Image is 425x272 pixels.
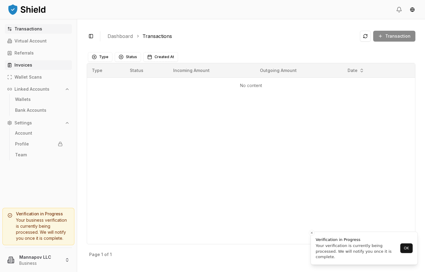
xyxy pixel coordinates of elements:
[15,131,32,135] p: Account
[14,27,42,31] p: Transactions
[92,83,410,89] p: No content
[15,153,27,157] p: Team
[5,72,72,82] a: Wallet Scans
[255,63,342,78] th: Outgoing Amount
[89,252,100,257] p: Page
[13,95,65,104] a: Wallets
[88,52,112,62] button: Type
[14,121,32,125] p: Settings
[400,243,413,253] button: OK
[110,252,112,257] p: 1
[13,105,65,115] a: Bank Accounts
[115,52,141,62] button: Status
[15,97,31,102] p: Wallets
[19,260,60,266] p: Business
[168,63,255,78] th: Incoming Amount
[8,212,69,216] h5: Verification in Progress
[309,230,315,236] button: Close toast
[142,33,172,40] a: Transactions
[14,87,49,91] p: Linked Accounts
[2,208,74,245] a: Verification in ProgressYour business verification is currently being processed. We will notify y...
[14,39,47,43] p: Virtual Account
[143,52,178,62] button: Created At
[104,252,109,257] p: of
[108,33,133,40] a: Dashboard
[345,66,367,75] button: Date
[14,51,34,55] p: Referrals
[5,36,72,46] a: Virtual Account
[87,63,125,78] th: Type
[15,108,46,112] p: Bank Accounts
[5,118,72,128] button: Settings
[14,75,42,79] p: Wallet Scans
[108,33,355,40] nav: breadcrumb
[15,142,29,146] p: Profile
[155,55,174,59] span: Created At
[316,237,398,243] div: Verification in Progress
[5,84,72,94] button: Linked Accounts
[13,150,65,160] a: Team
[2,250,74,270] button: Mannapov LLCBusiness
[101,252,103,257] p: 1
[13,128,65,138] a: Account
[14,63,32,67] p: Invoices
[5,24,72,34] a: Transactions
[8,217,69,241] div: Your business verification is currently being processed. We will notify you once it is complete.
[7,3,46,15] img: ShieldPay Logo
[125,63,169,78] th: Status
[316,243,398,260] div: Your verification is currently being processed. We will notify you once it is complete.
[13,139,65,149] a: Profile
[5,48,72,58] a: Referrals
[5,60,72,70] a: Invoices
[19,254,60,260] p: Mannapov LLC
